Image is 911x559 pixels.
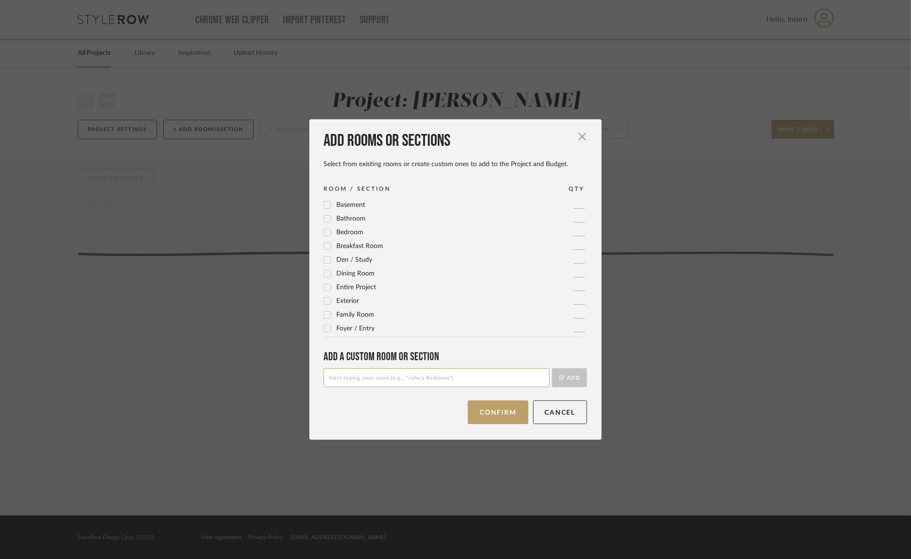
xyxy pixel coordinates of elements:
[336,298,359,304] span: Exterior
[336,243,383,249] span: Breakfast Room
[324,350,587,364] div: Add a Custom room or Section
[569,184,585,194] div: QTY
[468,400,528,424] button: Confirm
[533,400,587,424] button: Cancel
[336,215,366,222] span: Bathroom
[336,325,375,332] span: Foyer / Entry
[336,257,372,263] span: Den / Study
[336,202,365,208] span: Basement
[336,229,363,236] span: Bedroom
[324,368,550,387] input: Start typing your room (e.g., “John’s Bedroom”)
[336,284,376,291] span: Entire Project
[324,184,391,194] div: ROOM / SECTION
[324,131,587,151] div: Add rooms or sections
[552,368,587,387] button: Add
[324,160,587,169] div: Select from existing rooms or create custom ones to add to the Project and Budget.
[336,270,375,277] span: Dining Room
[336,311,374,318] span: Family Room
[573,127,592,146] button: Close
